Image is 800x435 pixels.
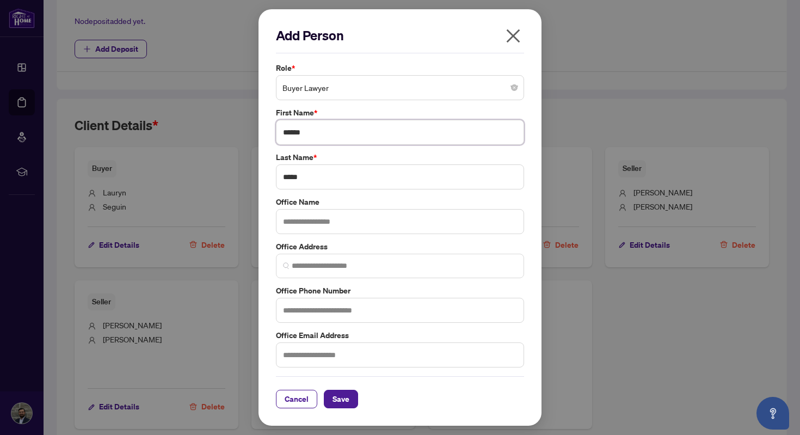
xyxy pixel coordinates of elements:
[283,262,290,269] img: search_icon
[285,390,309,408] span: Cancel
[276,62,524,74] label: Role
[276,27,524,44] h2: Add Person
[276,196,524,208] label: Office Name
[282,77,518,98] span: Buyer Lawyer
[276,285,524,297] label: Office Phone Number
[276,107,524,119] label: First Name
[276,390,317,408] button: Cancel
[276,329,524,341] label: Office Email Address
[333,390,349,408] span: Save
[756,397,789,430] button: Open asap
[324,390,358,408] button: Save
[511,84,518,91] span: close-circle
[504,27,522,45] span: close
[276,241,524,253] label: Office Address
[276,151,524,163] label: Last Name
